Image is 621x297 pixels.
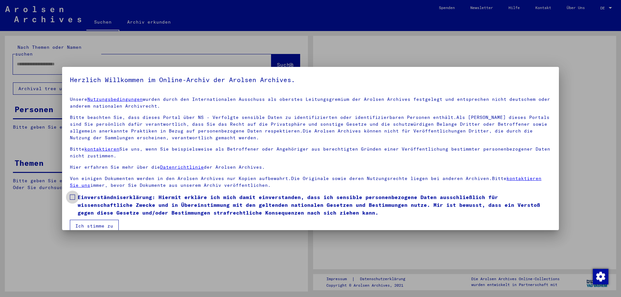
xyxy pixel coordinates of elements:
[70,175,551,189] p: Von einigen Dokumenten werden in den Arolsen Archives nur Kopien aufbewahrt.Die Originale sowie d...
[84,146,119,152] a: kontaktieren
[70,96,551,110] p: Unsere wurden durch den Internationalen Ausschuss als oberstes Leitungsgremium der Arolsen Archiv...
[70,220,119,232] button: Ich stimme zu
[70,114,551,141] p: Bitte beachten Sie, dass dieses Portal über NS - Verfolgte sensible Daten zu identifizierten oder...
[70,164,551,171] p: Hier erfahren Sie mehr über die der Arolsen Archives.
[78,193,551,217] span: Einverständniserklärung: Hiermit erkläre ich mich damit einverstanden, dass ich sensible personen...
[70,75,551,85] h5: Herzlich Willkommen im Online-Archiv der Arolsen Archives.
[593,269,608,284] img: Zustimmung ändern
[70,146,551,159] p: Bitte Sie uns, wenn Sie beispielsweise als Betroffener oder Angehöriger aus berechtigten Gründen ...
[160,164,204,170] a: Datenrichtlinie
[70,175,541,188] a: kontaktieren Sie uns
[87,96,143,102] a: Nutzungsbedingungen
